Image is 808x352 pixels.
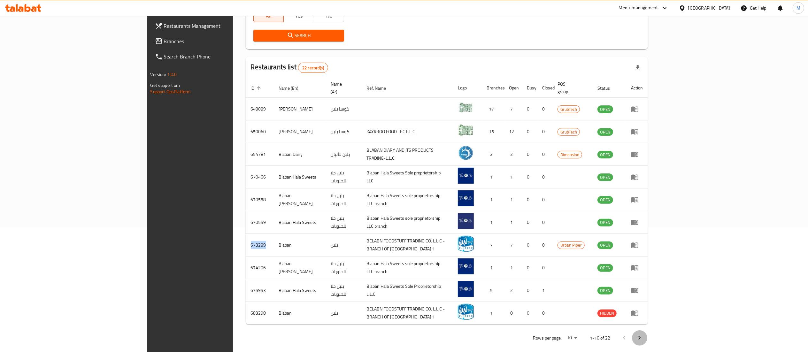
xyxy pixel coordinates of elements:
td: 0 [537,98,552,120]
td: بلبن [326,234,362,256]
th: Branches [481,78,504,98]
div: Menu [631,128,643,135]
td: 2 [504,279,522,302]
td: 0 [537,302,552,325]
td: 0 [522,234,537,256]
td: 0 [537,234,552,256]
td: 0 [522,188,537,211]
span: OPEN [597,151,613,158]
td: Blaban Dairy [274,143,326,166]
span: Search [258,32,339,40]
div: OPEN [597,241,613,249]
span: Name (Ar) [331,80,354,96]
img: Blaban [458,304,474,320]
td: 1 [481,302,504,325]
th: Busy [522,78,537,98]
td: 0 [537,166,552,188]
td: 1 [537,279,552,302]
td: Blaban Hala Sweets Sole proprietorship LLC [361,166,452,188]
td: بلبن حلا للحلويات [326,279,362,302]
span: Ref. Name [366,84,394,92]
button: Search [253,30,344,42]
div: Menu [631,218,643,226]
td: 17 [481,98,504,120]
img: Blaban [458,236,474,252]
td: 0 [522,211,537,234]
span: GrubTech [558,106,580,113]
td: 2 [504,143,522,166]
th: Logo [453,78,481,98]
td: بلبن للألبان [326,143,362,166]
div: OPEN [597,128,613,136]
span: Search Branch Phone [164,53,277,60]
td: كوسا بلبن [326,98,362,120]
a: Search Branch Phone [150,49,282,64]
div: Menu [631,264,643,272]
th: Action [626,78,648,98]
span: Name (En) [279,84,307,92]
img: Blaban Hala Sweets [458,281,474,297]
span: OPEN [597,287,613,294]
td: 1 [504,166,522,188]
span: 22 record(s) [298,65,328,71]
span: HIDDEN [597,310,617,317]
div: Menu [631,150,643,158]
td: Blaban Hala Sweets [274,166,326,188]
td: 0 [537,256,552,279]
td: 0 [522,279,537,302]
table: enhanced table [246,78,648,325]
span: OPEN [597,106,613,113]
img: Blaban Dairy [458,145,474,161]
td: كوسا بلبن [326,120,362,143]
td: Blaban [274,302,326,325]
div: OPEN [597,196,613,204]
td: 0 [522,166,537,188]
img: Blaban Hala Sweet [458,190,474,206]
p: 1-10 of 22 [590,334,610,342]
button: Next page [632,330,647,346]
td: 0 [504,302,522,325]
span: Version: [150,70,166,79]
div: OPEN [597,105,613,113]
td: BELABN FOODSTUFF TRADING CO. L.L.C - BRANCH OF [GEOGRAPHIC_DATA] 1 [361,234,452,256]
td: بلبن [326,302,362,325]
h2: Restaurants list [251,62,328,73]
th: Closed [537,78,552,98]
span: OPEN [597,196,613,203]
a: Branches [150,34,282,49]
td: 0 [522,302,537,325]
span: No [317,11,342,20]
span: Status [597,84,618,92]
img: Blaban Hala Sweet [458,258,474,274]
div: Menu [631,173,643,181]
div: Export file [630,60,645,75]
img: Koussa Blaban [458,100,474,116]
td: 1 [504,211,522,234]
div: Menu [631,196,643,203]
td: Blaban Hala Sweets [274,279,326,302]
span: Yes [286,11,312,20]
span: POS group [558,80,585,96]
td: 7 [504,234,522,256]
td: Blaban Hala Sweets sole proprietorship LLC branch [361,188,452,211]
div: Total records count [298,63,328,73]
td: Blaban Hala Sweets Sole Proprietorship L.L.C [361,279,452,302]
td: 0 [537,211,552,234]
div: Menu [631,241,643,249]
td: BLABAN DIARY AND ITS PRODUCTS TRADING-L.L.C [361,143,452,166]
td: Blaban Hala Sweets sole proprietorship LLC branch [361,256,452,279]
td: 1 [481,188,504,211]
div: Menu [631,105,643,113]
span: GrubTech [558,128,580,136]
span: Restaurants Management [164,22,277,30]
td: 0 [522,120,537,143]
td: 1 [481,166,504,188]
td: 12 [504,120,522,143]
span: M [796,4,800,11]
td: Blaban [PERSON_NAME] [274,256,326,279]
td: 1 [481,256,504,279]
td: بلبن حلا للحلويات [326,211,362,234]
